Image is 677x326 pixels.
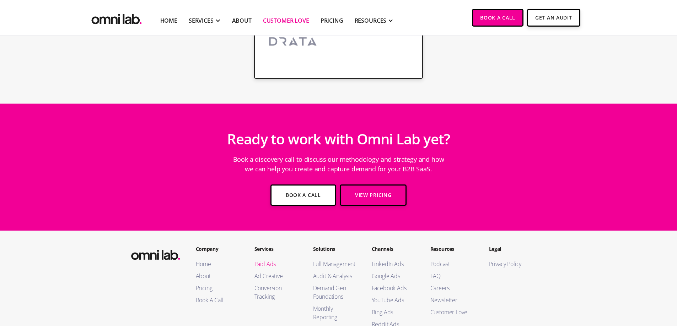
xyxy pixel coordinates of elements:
a: Demand Gen Foundations [313,284,358,301]
div: Widget de chat [549,244,677,326]
a: Monthly Reporting [313,304,358,321]
a: Customer Love [430,308,475,316]
a: Get An Audit [527,9,580,27]
a: Newsletter [430,296,475,304]
h2: Legal [489,245,533,253]
h2: Ready to work with Omni Lab yet? [227,127,450,151]
h2: Company [196,245,240,253]
a: Facebook Ads [372,284,416,292]
a: Careers [430,284,475,292]
a: Bing Ads [372,308,416,316]
a: Full Management [313,260,358,268]
a: Conversion Tracking [254,284,299,301]
a: Ad Creative [254,272,299,280]
a: Book a Call [270,184,336,206]
a: Book A Call [196,296,240,304]
a: FAQ [430,272,475,280]
h2: Resources [430,245,475,253]
a: Customer Love [263,16,309,25]
a: YouTube Ads [372,296,416,304]
h2: Services [254,245,299,253]
a: About [232,16,252,25]
img: Omni Lab: B2B SaaS Demand Generation Agency [90,9,143,26]
a: Book a Call [472,9,523,27]
a: About [196,272,240,280]
a: Home [196,260,240,268]
div: RESOURCES [355,16,387,25]
a: home [90,9,143,26]
a: Privacy Policy [489,260,533,268]
a: Home [160,16,177,25]
iframe: Chat Widget [549,244,677,326]
h2: Channels [372,245,416,253]
h2: Solutions [313,245,358,253]
a: Podcast [430,260,475,268]
a: Pricing [196,284,240,292]
a: Audit & Analysis [313,272,358,280]
div: SERVICES [189,16,214,25]
a: View Pricing [340,184,407,206]
a: Pricing [321,16,343,25]
a: Google Ads [372,272,416,280]
a: LinkedIn Ads [372,260,416,268]
img: Omni Lab: B2B SaaS Demand Generation Agency [130,245,182,262]
p: Book a discovery call to discuss our methodology and strategy and how we can help you create and ... [232,151,445,177]
a: Paid Ads [254,260,299,268]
